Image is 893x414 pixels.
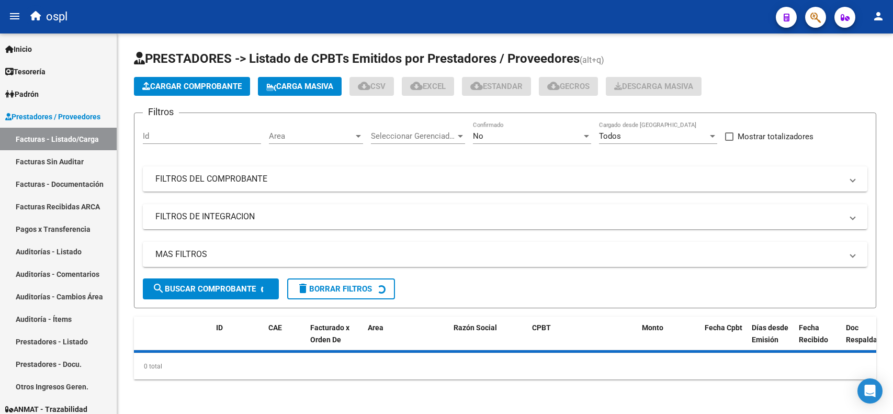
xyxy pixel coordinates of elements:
[462,77,531,96] button: Estandar
[872,10,885,23] mat-icon: person
[449,317,528,363] datatable-header-cell: Razón Social
[142,82,242,91] span: Cargar Comprobante
[410,82,446,91] span: EXCEL
[539,77,598,96] button: Gecros
[642,323,663,332] span: Monto
[606,77,702,96] app-download-masive: Descarga masiva de comprobantes (adjuntos)
[216,323,223,332] span: ID
[155,249,842,260] mat-panel-title: MAS FILTROS
[364,317,434,363] datatable-header-cell: Area
[599,131,621,141] span: Todos
[358,80,370,92] mat-icon: cloud_download
[143,105,179,119] h3: Filtros
[134,51,580,66] span: PRESTADORES -> Listado de CPBTs Emitidos por Prestadores / Proveedores
[454,323,497,332] span: Razón Social
[614,82,693,91] span: Descarga Masiva
[857,378,883,404] div: Open Intercom Messenger
[8,10,21,23] mat-icon: menu
[547,80,560,92] mat-icon: cloud_download
[269,131,354,141] span: Area
[297,282,309,295] mat-icon: delete
[266,82,333,91] span: Carga Masiva
[143,278,279,299] button: Buscar Comprobante
[155,173,842,185] mat-panel-title: FILTROS DEL COMPROBANTE
[143,166,867,192] mat-expansion-panel-header: FILTROS DEL COMPROBANTE
[700,317,748,363] datatable-header-cell: Fecha Cpbt
[134,77,250,96] button: Cargar Comprobante
[310,323,349,344] span: Facturado x Orden De
[473,131,483,141] span: No
[5,66,46,77] span: Tesorería
[528,317,638,363] datatable-header-cell: CPBT
[402,77,454,96] button: EXCEL
[368,323,383,332] span: Area
[705,323,742,332] span: Fecha Cpbt
[470,80,483,92] mat-icon: cloud_download
[287,278,395,299] button: Borrar Filtros
[410,80,423,92] mat-icon: cloud_download
[212,317,264,363] datatable-header-cell: ID
[846,323,893,344] span: Doc Respaldatoria
[349,77,394,96] button: CSV
[358,82,386,91] span: CSV
[371,131,456,141] span: Seleccionar Gerenciador
[258,77,342,96] button: Carga Masiva
[306,317,364,363] datatable-header-cell: Facturado x Orden De
[155,211,842,222] mat-panel-title: FILTROS DE INTEGRACION
[268,323,282,332] span: CAE
[46,5,67,28] span: ospl
[752,323,788,344] span: Días desde Emisión
[547,82,590,91] span: Gecros
[748,317,795,363] datatable-header-cell: Días desde Emisión
[297,284,372,294] span: Borrar Filtros
[5,88,39,100] span: Padrón
[143,242,867,267] mat-expansion-panel-header: MAS FILTROS
[638,317,700,363] datatable-header-cell: Monto
[580,55,604,65] span: (alt+q)
[143,204,867,229] mat-expansion-panel-header: FILTROS DE INTEGRACION
[5,111,100,122] span: Prestadores / Proveedores
[134,353,876,379] div: 0 total
[152,284,256,294] span: Buscar Comprobante
[799,323,828,344] span: Fecha Recibido
[152,282,165,295] mat-icon: search
[470,82,523,91] span: Estandar
[5,43,32,55] span: Inicio
[738,130,813,143] span: Mostrar totalizadores
[795,317,842,363] datatable-header-cell: Fecha Recibido
[264,317,306,363] datatable-header-cell: CAE
[606,77,702,96] button: Descarga Masiva
[532,323,551,332] span: CPBT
